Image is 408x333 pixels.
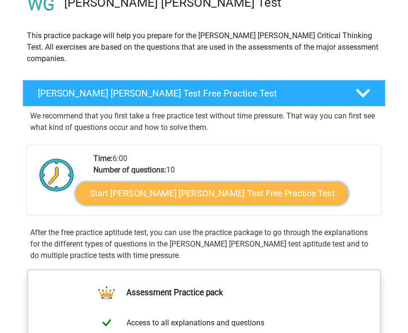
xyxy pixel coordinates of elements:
[76,182,348,205] a: Start [PERSON_NAME] [PERSON_NAME] Test Free Practice Test
[93,154,113,163] b: Time:
[38,88,341,99] h4: [PERSON_NAME] [PERSON_NAME] Test Free Practice Test
[93,165,166,174] b: Number of questions:
[34,153,79,197] img: Clock
[86,153,381,215] div: 6:00 10
[27,30,381,64] p: This practice package will help you prepare for the [PERSON_NAME] [PERSON_NAME] Critical Thinking...
[30,110,378,133] p: We recommend that you first take a free practice test without time pressure. That way you can fir...
[26,227,382,261] div: After the free practice aptitude test, you can use the practice package to go through the explana...
[19,80,389,107] a: [PERSON_NAME] [PERSON_NAME] Test Free Practice Test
